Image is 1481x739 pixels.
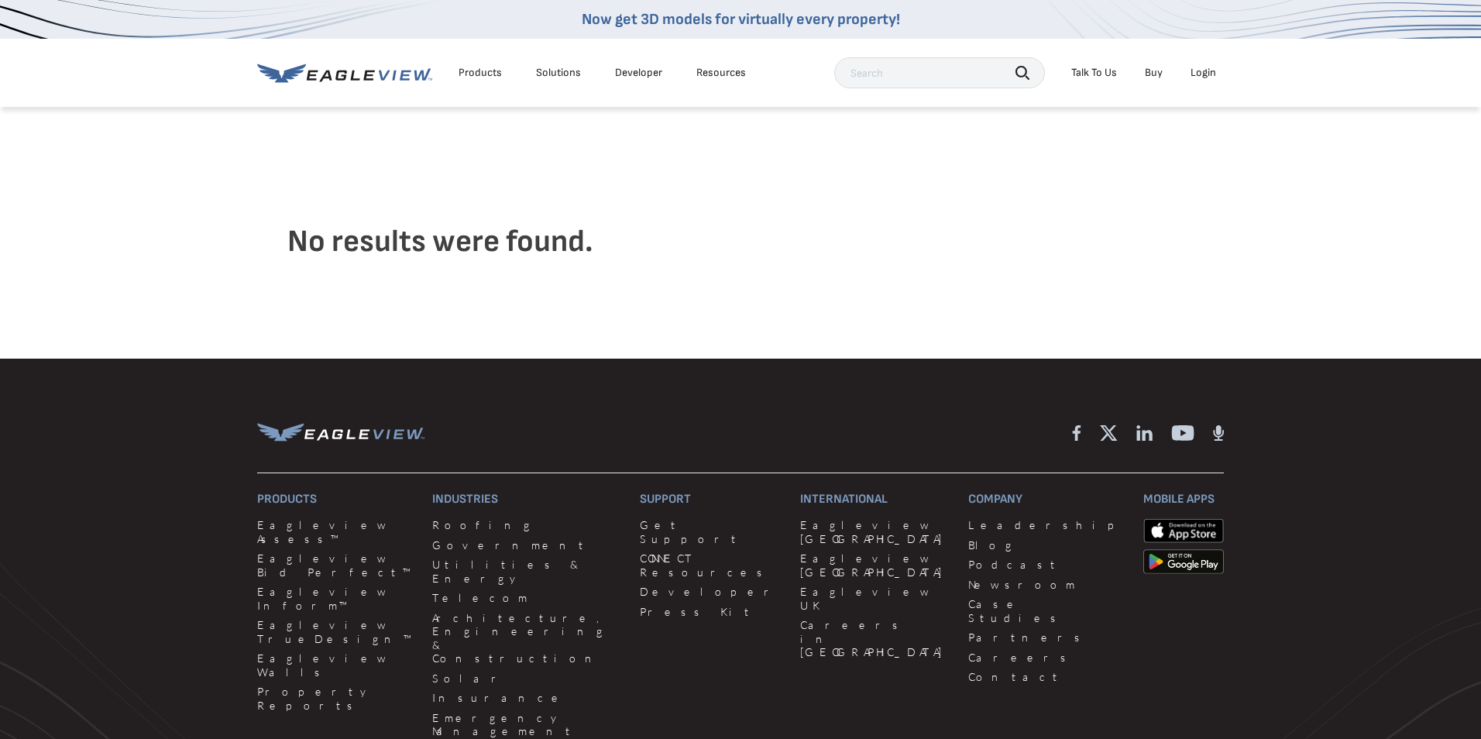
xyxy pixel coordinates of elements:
[834,57,1045,88] input: Search
[432,518,621,532] a: Roofing
[696,66,746,80] div: Resources
[968,492,1125,507] h3: Company
[257,618,414,645] a: Eagleview TrueDesign™
[1143,492,1224,507] h3: Mobile Apps
[800,552,950,579] a: Eagleview [GEOGRAPHIC_DATA]
[1191,66,1216,80] div: Login
[640,518,782,545] a: Get Support
[800,618,950,659] a: Careers in [GEOGRAPHIC_DATA]
[582,10,900,29] a: Now get 3D models for virtually every property!
[968,651,1125,665] a: Careers
[800,492,950,507] h3: International
[800,585,950,612] a: Eagleview UK
[1071,66,1117,80] div: Talk To Us
[615,66,662,80] a: Developer
[432,691,621,705] a: Insurance
[968,538,1125,552] a: Blog
[968,631,1125,644] a: Partners
[257,651,414,679] a: Eagleview Walls
[257,492,414,507] h3: Products
[257,552,414,579] a: Eagleview Bid Perfect™
[800,518,950,545] a: Eagleview [GEOGRAPHIC_DATA]
[968,578,1125,592] a: Newsroom
[257,518,414,545] a: Eagleview Assess™
[1145,66,1163,80] a: Buy
[432,492,621,507] h3: Industries
[968,670,1125,684] a: Contact
[1143,518,1224,543] img: apple-app-store.png
[432,672,621,686] a: Solar
[287,183,1194,301] h4: No results were found.
[459,66,502,80] div: Products
[640,585,782,599] a: Developer
[432,711,621,738] a: Emergency Management
[968,558,1125,572] a: Podcast
[257,685,414,712] a: Property Reports
[257,585,414,612] a: Eagleview Inform™
[1143,549,1224,574] img: google-play-store_b9643a.png
[968,518,1125,532] a: Leadership
[432,611,621,665] a: Architecture, Engineering & Construction
[640,492,782,507] h3: Support
[432,538,621,552] a: Government
[432,558,621,585] a: Utilities & Energy
[432,591,621,605] a: Telecom
[968,597,1125,624] a: Case Studies
[536,66,581,80] div: Solutions
[640,552,782,579] a: CONNECT Resources
[640,605,782,619] a: Press Kit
